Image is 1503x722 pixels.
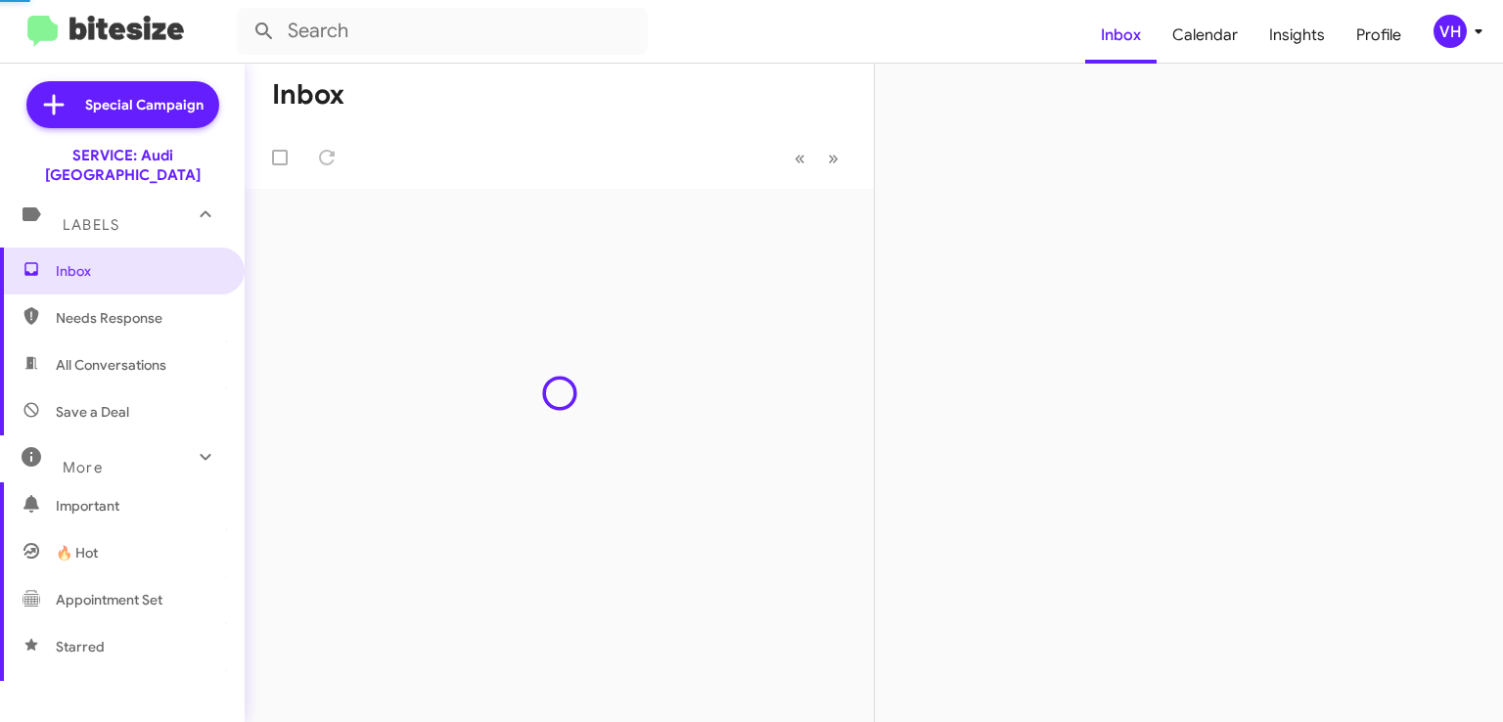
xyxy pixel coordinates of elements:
[56,308,222,328] span: Needs Response
[56,496,222,516] span: Important
[56,261,222,281] span: Inbox
[63,216,119,234] span: Labels
[56,355,166,375] span: All Conversations
[783,138,817,178] button: Previous
[1434,15,1467,48] div: VH
[1157,7,1253,64] a: Calendar
[816,138,850,178] button: Next
[795,146,805,170] span: «
[272,79,344,111] h1: Inbox
[26,81,219,128] a: Special Campaign
[237,8,648,55] input: Search
[1417,15,1481,48] button: VH
[784,138,850,178] nav: Page navigation example
[56,543,98,563] span: 🔥 Hot
[828,146,839,170] span: »
[63,459,103,476] span: More
[56,402,129,422] span: Save a Deal
[1253,7,1341,64] a: Insights
[56,637,105,656] span: Starred
[1085,7,1157,64] a: Inbox
[85,95,204,114] span: Special Campaign
[1341,7,1417,64] a: Profile
[56,590,162,609] span: Appointment Set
